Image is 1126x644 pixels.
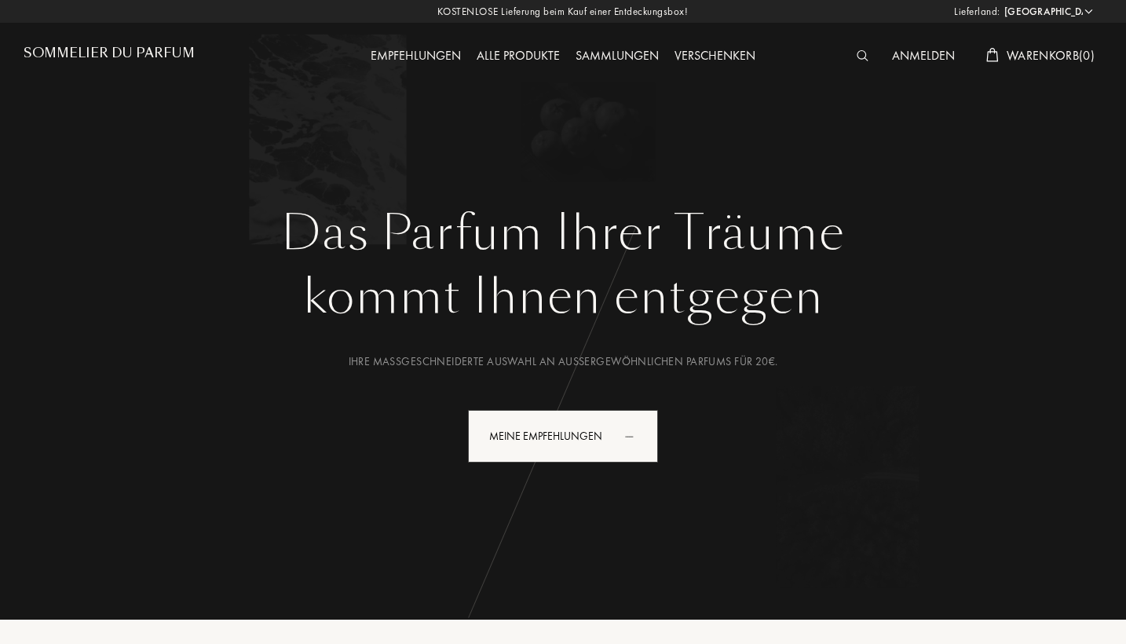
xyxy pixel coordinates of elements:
[35,262,1091,332] div: kommt Ihnen entgegen
[35,205,1091,262] h1: Das Parfum Ihrer Träume
[24,46,195,67] a: Sommelier du Parfum
[363,46,469,67] div: Empfehlungen
[667,47,763,64] a: Verschenken
[986,48,999,62] img: cart_white.svg
[24,46,195,60] h1: Sommelier du Parfum
[568,47,667,64] a: Sammlungen
[954,4,1000,20] span: Lieferland:
[35,353,1091,370] div: Ihre maßgeschneiderte Auswahl an außergewöhnlichen Parfums für 20€.
[884,46,963,67] div: Anmelden
[468,410,658,463] div: Meine Empfehlungen
[568,46,667,67] div: Sammlungen
[667,46,763,67] div: Verschenken
[363,47,469,64] a: Empfehlungen
[469,46,568,67] div: Alle Produkte
[469,47,568,64] a: Alle Produkte
[620,420,651,452] div: animation
[884,47,963,64] a: Anmelden
[1007,47,1095,64] span: Warenkorb ( 0 )
[857,50,868,61] img: search_icn_white.svg
[456,410,670,463] a: Meine Empfehlungenanimation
